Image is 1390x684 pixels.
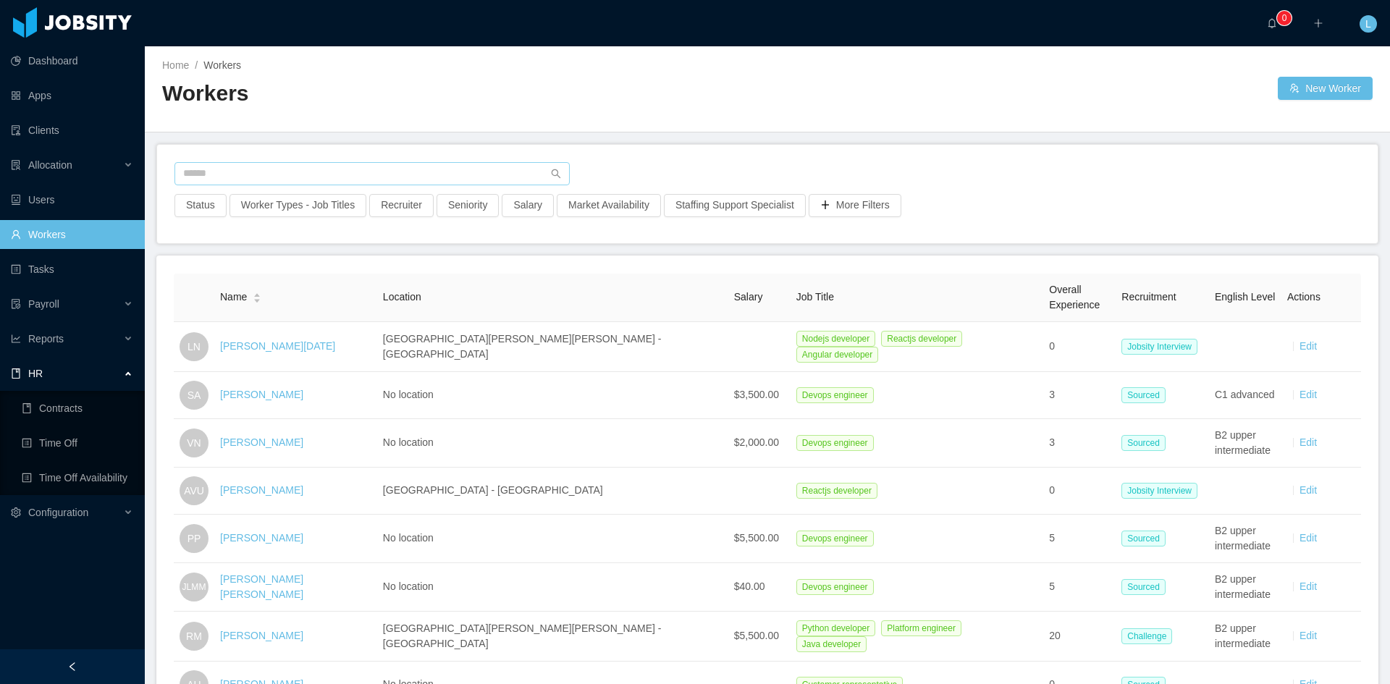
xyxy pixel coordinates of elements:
td: 20 [1043,612,1116,662]
span: Salary [734,291,763,303]
i: icon: solution [11,160,21,170]
i: icon: setting [11,507,21,518]
a: Sourced [1121,389,1171,400]
span: AVU [184,476,204,505]
td: C1 advanced [1209,372,1281,419]
span: Sourced [1121,435,1166,451]
button: Worker Types - Job Titles [229,194,366,217]
span: Jobsity Interview [1121,339,1197,355]
a: [PERSON_NAME] [220,630,303,641]
td: 5 [1043,563,1116,612]
td: B2 upper intermediate [1209,612,1281,662]
span: VN [187,428,201,457]
span: English Level [1215,291,1275,303]
i: icon: bell [1267,18,1277,28]
span: Configuration [28,507,88,518]
span: RM [186,622,202,651]
i: icon: book [11,368,21,379]
a: Home [162,59,189,71]
td: [GEOGRAPHIC_DATA][PERSON_NAME][PERSON_NAME] - [GEOGRAPHIC_DATA] [377,612,728,662]
a: icon: profileTime Off Availability [22,463,133,492]
td: B2 upper intermediate [1209,563,1281,612]
button: Seniority [437,194,499,217]
button: Market Availability [557,194,661,217]
a: icon: robotUsers [11,185,133,214]
span: PP [188,524,201,553]
span: Platform engineer [881,620,961,636]
a: Jobsity Interview [1121,340,1203,352]
span: Devops engineer [796,579,874,595]
span: Recruitment [1121,291,1176,303]
a: Edit [1300,436,1317,448]
span: Location [383,291,421,303]
span: Devops engineer [796,531,874,546]
span: Nodejs developer [796,331,875,347]
button: Recruiter [369,194,434,217]
span: Challenge [1121,628,1172,644]
i: icon: file-protect [11,299,21,309]
span: Actions [1287,291,1320,303]
td: No location [377,563,728,612]
span: Reports [28,333,64,345]
span: Sourced [1121,387,1166,403]
h2: Workers [162,79,767,109]
i: icon: caret-up [253,292,261,296]
button: icon: usergroup-addNew Worker [1278,77,1373,100]
span: Java developer [796,636,867,652]
sup: 0 [1277,11,1292,25]
a: [PERSON_NAME] [220,436,303,448]
a: Edit [1300,580,1317,592]
td: B2 upper intermediate [1209,515,1281,563]
span: Workers [203,59,241,71]
span: Job Title [796,291,834,303]
a: icon: auditClients [11,116,133,145]
a: Edit [1300,340,1317,352]
a: Jobsity Interview [1121,484,1203,496]
a: icon: profileTasks [11,255,133,284]
button: Staffing Support Specialist [664,194,806,217]
span: Allocation [28,159,72,171]
a: icon: userWorkers [11,220,133,249]
a: Sourced [1121,580,1171,592]
span: Overall Experience [1049,284,1100,311]
a: icon: profileTime Off [22,428,133,457]
button: Salary [502,194,554,217]
span: Devops engineer [796,435,874,451]
a: [PERSON_NAME][DATE] [220,340,335,352]
i: icon: caret-down [253,297,261,301]
div: Sort [253,291,261,301]
a: Edit [1300,389,1317,400]
td: 5 [1043,515,1116,563]
a: Edit [1300,532,1317,544]
span: Sourced [1121,531,1166,546]
td: No location [377,419,728,468]
a: [PERSON_NAME] [220,484,303,496]
button: Status [174,194,227,217]
i: icon: plus [1313,18,1323,28]
td: 3 [1043,372,1116,419]
a: [PERSON_NAME] [PERSON_NAME] [220,573,303,600]
a: [PERSON_NAME] [220,389,303,400]
button: icon: plusMore Filters [809,194,901,217]
td: B2 upper intermediate [1209,419,1281,468]
span: / [195,59,198,71]
a: Sourced [1121,436,1171,448]
td: No location [377,515,728,563]
a: icon: pie-chartDashboard [11,46,133,75]
td: 3 [1043,419,1116,468]
a: icon: appstoreApps [11,81,133,110]
td: 0 [1043,322,1116,372]
a: Sourced [1121,532,1171,544]
span: $2,000.00 [734,436,779,448]
i: icon: line-chart [11,334,21,344]
span: Reactjs developer [796,483,877,499]
span: JLMM [182,574,206,599]
span: Angular developer [796,347,878,363]
td: 0 [1043,468,1116,515]
a: icon: bookContracts [22,394,133,423]
a: [PERSON_NAME] [220,532,303,544]
i: icon: search [551,169,561,179]
td: No location [377,372,728,419]
span: $5,500.00 [734,532,779,544]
